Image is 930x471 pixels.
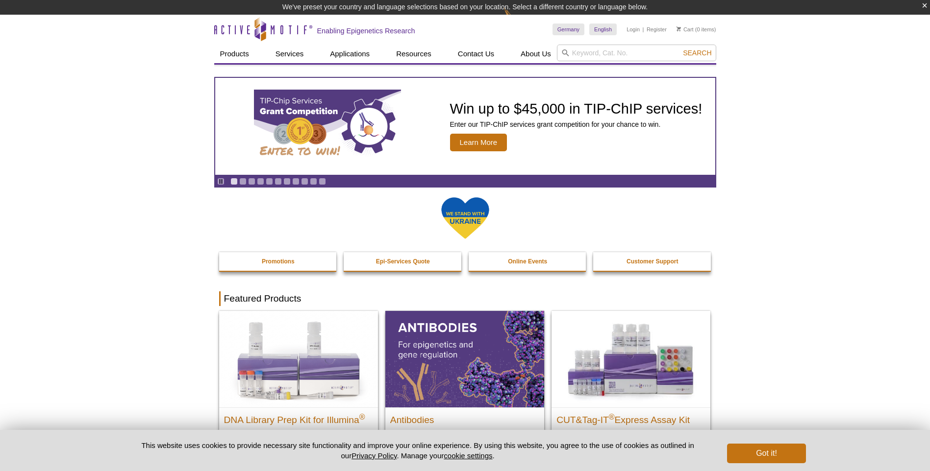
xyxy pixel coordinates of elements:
[224,410,373,425] h2: DNA Library Prep Kit for Illumina
[344,252,462,271] a: Epi-Services Quote
[677,26,681,31] img: Your Cart
[219,291,711,306] h2: Featured Products
[504,7,530,30] img: Change Here
[283,178,291,185] a: Go to slide 7
[450,101,703,116] h2: Win up to $45,000 in TIP-ChIP services!
[441,196,490,240] img: We Stand With Ukraine
[553,24,584,35] a: Germany
[627,26,640,33] a: Login
[589,24,617,35] a: English
[239,178,247,185] a: Go to slide 2
[125,440,711,461] p: This website uses cookies to provide necessary site functionality and improve your online experie...
[390,410,539,425] h2: Antibodies
[254,90,401,163] img: TIP-ChIP Services Grant Competition
[557,45,716,61] input: Keyword, Cat. No.
[214,45,255,63] a: Products
[452,45,500,63] a: Contact Us
[643,24,644,35] li: |
[444,451,492,460] button: cookie settings
[647,26,667,33] a: Register
[324,45,376,63] a: Applications
[385,311,544,407] img: All Antibodies
[219,252,338,271] a: Promotions
[266,178,273,185] a: Go to slide 5
[275,178,282,185] a: Go to slide 6
[593,252,712,271] a: Customer Support
[359,412,365,421] sup: ®
[352,451,397,460] a: Privacy Policy
[556,410,705,425] h2: CUT&Tag-IT Express Assay Kit
[262,258,295,265] strong: Promotions
[215,78,715,175] a: TIP-ChIP Services Grant Competition Win up to $45,000 in TIP-ChIP services! Enter our TIP-ChIP se...
[217,178,225,185] a: Toggle autoplay
[390,45,437,63] a: Resources
[385,311,544,459] a: All Antibodies Antibodies Application-tested antibodies for ChIP, CUT&Tag, and CUT&RUN.
[508,258,547,265] strong: Online Events
[552,311,710,407] img: CUT&Tag-IT® Express Assay Kit
[230,178,238,185] a: Go to slide 1
[552,311,710,459] a: CUT&Tag-IT® Express Assay Kit CUT&Tag-IT®Express Assay Kit Less variable and higher-throughput ge...
[680,48,714,57] button: Search
[219,311,378,469] a: DNA Library Prep Kit for Illumina DNA Library Prep Kit for Illumina® Dual Index NGS Kit for ChIP-...
[677,26,694,33] a: Cart
[310,178,317,185] a: Go to slide 10
[301,178,308,185] a: Go to slide 9
[215,78,715,175] article: TIP-ChIP Services Grant Competition
[727,444,805,463] button: Got it!
[469,252,587,271] a: Online Events
[683,49,711,57] span: Search
[450,134,507,151] span: Learn More
[677,24,716,35] li: (0 items)
[292,178,300,185] a: Go to slide 8
[270,45,310,63] a: Services
[515,45,557,63] a: About Us
[609,412,615,421] sup: ®
[317,26,415,35] h2: Enabling Epigenetics Research
[450,120,703,129] p: Enter our TIP-ChIP services grant competition for your chance to win.
[627,258,678,265] strong: Customer Support
[219,311,378,407] img: DNA Library Prep Kit for Illumina
[319,178,326,185] a: Go to slide 11
[376,258,430,265] strong: Epi-Services Quote
[257,178,264,185] a: Go to slide 4
[248,178,255,185] a: Go to slide 3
